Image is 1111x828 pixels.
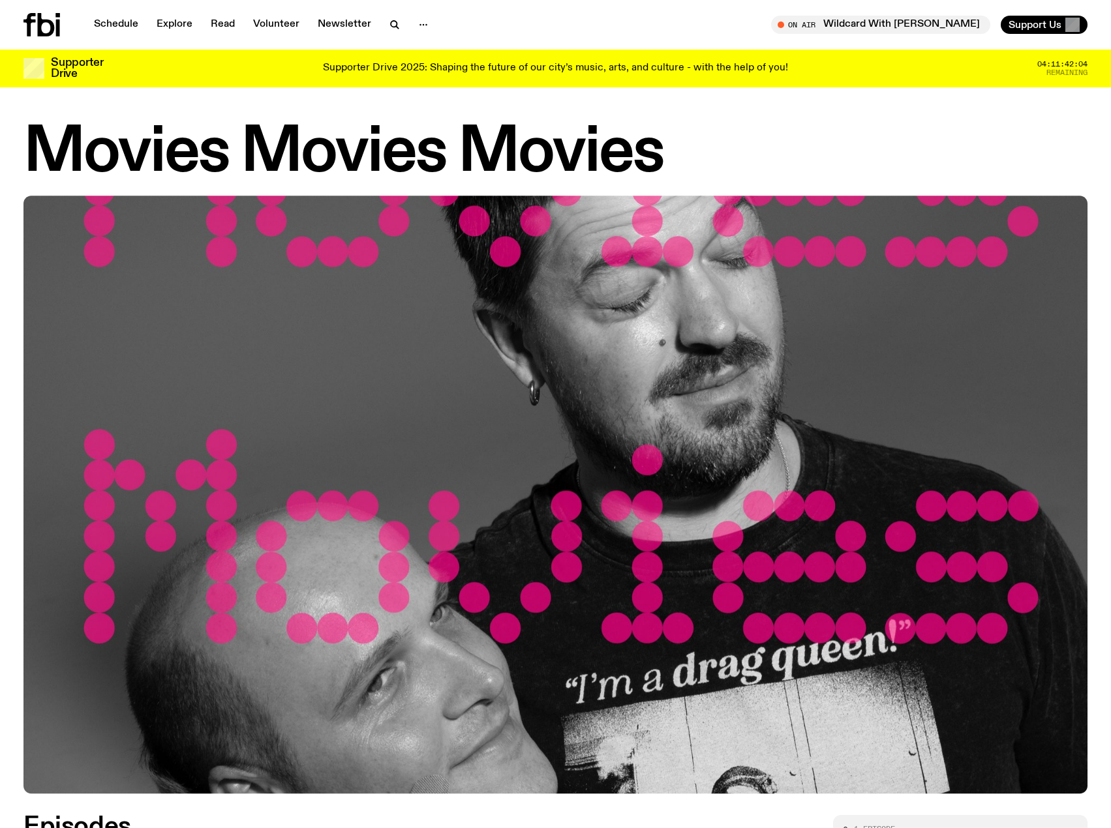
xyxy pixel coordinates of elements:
[1001,16,1088,34] button: Support Us
[149,16,200,34] a: Explore
[23,124,1088,183] h1: Movies Movies Movies
[323,63,788,74] p: Supporter Drive 2025: Shaping the future of our city’s music, arts, and culture - with the help o...
[245,16,307,34] a: Volunteer
[310,16,379,34] a: Newsletter
[771,16,990,34] button: On AirWildcard With [PERSON_NAME]
[1037,61,1088,68] span: 04:11:42:04
[203,16,243,34] a: Read
[51,57,103,80] h3: Supporter Drive
[1009,19,1061,31] span: Support Us
[86,16,146,34] a: Schedule
[23,196,1088,793] img: A black and white portait. Andre looks up, smiling. Jen stands slightly above, eyes closed. They'...
[1046,69,1088,76] span: Remaining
